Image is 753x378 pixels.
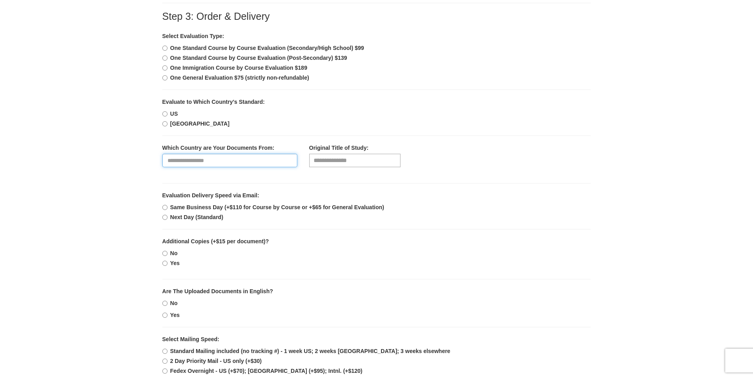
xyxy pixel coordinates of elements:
[162,215,168,220] input: Next Day (Standard)
[162,55,168,61] input: One Standard Course by Course Evaluation (Post-Secondary) $139
[170,74,309,81] b: One General Evaluation $75 (strictly non-refundable)
[162,359,168,364] input: 2 Day Priority Mail - US only (+$30)
[170,111,178,117] b: US
[162,261,168,266] input: Yes
[162,336,220,342] b: Select Mailing Speed:
[162,288,273,294] b: Are The Uploaded Documents in English?
[162,238,269,244] b: Additional Copies (+$15 per document)?
[162,75,168,80] input: One General Evaluation $75 (strictly non-refundable)
[162,111,168,116] input: US
[162,65,168,71] input: One Immigration Course by Course Evaluation $189
[170,250,178,256] b: No
[162,192,259,199] b: Evaluation Delivery Speed via Email:
[162,205,168,210] input: Same Business Day (+$110 for Course by Course or +$65 for General Evaluation)
[162,121,168,126] input: [GEOGRAPHIC_DATA]
[162,251,168,256] input: No
[170,214,223,220] b: Next Day (Standard)
[162,11,270,22] label: Step 3: Order & Delivery
[162,301,168,306] input: No
[170,65,307,71] b: One Immigration Course by Course Evaluation $189
[170,300,178,306] b: No
[170,45,364,51] b: One Standard Course by Course Evaluation (Secondary/High School) $99
[170,260,180,266] b: Yes
[162,144,275,152] label: Which Country are Your Documents From:
[162,99,265,105] b: Evaluate to Which Country's Standard:
[170,348,451,354] b: Standard Mailing included (no tracking #) - 1 week US; 2 weeks [GEOGRAPHIC_DATA]; 3 weeks elsewhere
[170,358,262,364] b: 2 Day Priority Mail - US only (+$30)
[170,368,363,374] b: Fedex Overnight - US (+$70); [GEOGRAPHIC_DATA] (+$95); Intnl. (+$120)
[162,349,168,354] input: Standard Mailing included (no tracking #) - 1 week US; 2 weeks [GEOGRAPHIC_DATA]; 3 weeks elsewhere
[309,144,369,152] label: Original Title of Study:
[162,33,224,39] b: Select Evaluation Type:
[170,120,230,127] b: [GEOGRAPHIC_DATA]
[162,368,168,374] input: Fedex Overnight - US (+$70); [GEOGRAPHIC_DATA] (+$95); Intnl. (+$120)
[170,312,180,318] b: Yes
[597,95,753,378] iframe: LiveChat chat widget
[162,313,168,318] input: Yes
[162,46,168,51] input: One Standard Course by Course Evaluation (Secondary/High School) $99
[170,204,384,210] b: Same Business Day (+$110 for Course by Course or +$65 for General Evaluation)
[170,55,347,61] b: One Standard Course by Course Evaluation (Post-Secondary) $139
